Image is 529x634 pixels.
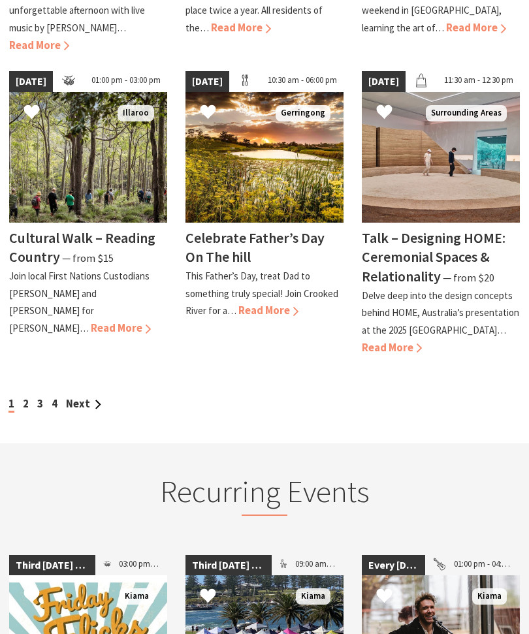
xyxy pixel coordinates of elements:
[10,575,53,620] button: Click to Favourite Friday Flicks at Kiama Library
[85,71,167,92] span: 01:00 pm - 03:00 pm
[362,71,520,357] a: [DATE] 11:30 am - 12:30 pm Two visitors stand in the middle ofn a circular stone art installation...
[9,39,69,52] span: Read More
[185,92,344,223] img: Crooked River Estate
[23,397,29,411] a: 2
[185,270,338,317] p: This Father’s Day, treat Dad to something truly special! Join Crooked River for a…
[211,21,271,35] span: Read More
[91,321,151,335] span: Read More
[9,270,150,334] p: Join local First Nations Custodians [PERSON_NAME] and [PERSON_NAME] for [PERSON_NAME]…
[9,555,95,576] span: Third [DATE] of the Month
[185,71,229,92] span: [DATE]
[276,105,330,121] span: Gerringong
[9,71,53,92] span: [DATE]
[187,91,229,136] button: Click to Favourite Celebrate Father’s Day On The hill
[426,105,507,121] span: Surrounding Areas
[52,397,57,411] a: 4
[362,555,425,576] span: Every [DATE]
[9,92,167,223] img: Visitors walk in single file along the Buddawang Track
[93,473,436,516] h2: Recurring Events
[443,271,494,285] span: ⁠— from $20
[296,588,330,605] span: Kiama
[362,229,505,285] h4: Talk – Designing HOME: Ceremonial Spaces & Relationality
[112,555,167,576] span: 03:00 pm - 05:00 pm
[9,71,167,357] a: [DATE] 01:00 pm - 03:00 pm Visitors walk in single file along the Buddawang Track Illaroo Cultura...
[438,71,520,92] span: 11:30 am - 12:30 pm
[120,588,154,605] span: Kiama
[446,21,506,35] span: Read More
[62,251,114,265] span: ⁠— from $15
[362,92,520,223] img: Two visitors stand in the middle ofn a circular stone art installation with sand in the middle
[185,229,325,266] h4: Celebrate Father’s Day On The hill
[362,289,519,336] p: Delve deep into the design concepts behind HOME, Australia’s presentation at the 2025 [GEOGRAPHIC...
[362,71,406,92] span: [DATE]
[185,555,272,576] span: Third [DATE] of the Month
[118,105,154,121] span: Illaroo
[37,397,43,411] a: 3
[66,397,101,411] a: Next
[447,555,520,576] span: 01:00 pm - 04:00 pm
[261,71,344,92] span: 10:30 am - 06:00 pm
[362,341,422,355] span: Read More
[472,588,507,605] span: Kiama
[185,71,344,357] a: [DATE] 10:30 am - 06:00 pm Crooked River Estate Gerringong Celebrate Father’s Day On The hill Thi...
[187,575,229,620] button: Click to Favourite Kiama Seaside Markets
[289,555,344,576] span: 09:00 am - 03:00 pm
[10,91,53,136] button: Click to Favourite Cultural Walk – Reading Country
[8,397,14,413] span: 1
[363,575,406,620] button: Click to Favourite Sunday Sessions at Yves
[363,91,406,136] button: Click to Favourite Talk – Designing HOME: Ceremonial Spaces & Relationality
[238,304,298,317] span: Read More
[9,229,155,266] h4: Cultural Walk – Reading Country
